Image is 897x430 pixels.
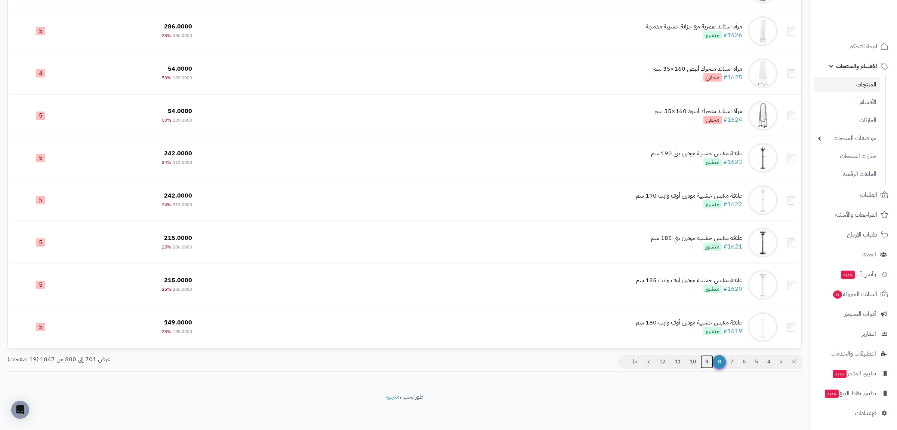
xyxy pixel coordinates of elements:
img: علاقة ملابس خشبية مودرن أوف وايت 185 سم [748,270,778,300]
a: وآتس آبجديد [814,265,893,283]
span: 25% [162,286,171,293]
span: 215.0000 [164,234,192,243]
span: 25% [162,32,171,39]
span: 8 [713,355,726,369]
span: 4 [36,69,45,77]
a: تطبيق المتجرجديد [814,365,893,382]
a: الإعدادات [814,404,893,422]
span: لوحة التحكم [850,41,877,52]
a: الطلبات [814,186,893,204]
a: تطبيق نقاط البيعجديد [814,384,893,402]
div: عرض 701 إلى 800 من 1847 (19 صفحات) [2,355,405,364]
span: جديد [833,370,847,378]
span: وآتس آب [840,269,876,280]
img: logo-2.png [846,18,890,34]
img: علاقة ملابس خشبية مودرن بني 190 سم [748,143,778,173]
span: تطبيق نقاط البيع [824,388,876,399]
a: |< [787,355,802,369]
span: 5 [36,154,45,162]
a: 9 [700,355,713,369]
span: 319.0000 [173,159,192,166]
span: الطلبات [860,190,877,200]
a: أدوات التسويق [814,305,893,323]
a: #1623 [723,158,742,167]
div: علاقة ملابس خشبية مودرن بني 190 سم [651,149,742,158]
div: مرآة استاند متحرك أسود 160×35 سم [654,107,742,116]
div: Open Intercom Messenger [11,401,29,419]
span: تطبيق المتجر [832,368,876,379]
span: 25% [162,328,171,335]
span: 286.0000 [173,286,192,293]
span: 50% [162,74,171,81]
a: طلبات الإرجاع [814,226,893,244]
span: 242.0000 [164,191,192,200]
span: 109.0000 [173,117,192,123]
span: المراجعات والأسئلة [835,210,877,220]
a: 5 [750,355,763,369]
img: مرآة استاند متحرك أسود 160×35 سم [748,101,778,131]
span: 286.0000 [164,22,192,31]
a: 11 [670,355,685,369]
a: خيارات المنتجات [814,148,880,164]
span: 24% [162,159,171,166]
a: السلات المتروكة6 [814,285,893,303]
span: 5 [36,196,45,204]
span: 5 [36,323,45,331]
span: 242.0000 [164,149,192,158]
a: مواصفات المنتجات [814,130,880,146]
a: التطبيقات والخدمات [814,345,893,363]
a: 10 [685,355,701,369]
span: جديد [825,390,839,398]
a: < [775,355,787,369]
div: علاقة ملابس خشبية مودرن بني 185 سم [651,234,742,243]
span: 109.0000 [173,74,192,81]
img: علاقة ملابس خشبية مودرن أوف وايت 190 سم [748,185,778,215]
span: 215.0000 [164,276,192,285]
a: #1619 [723,327,742,336]
div: مرآة استاند عصرية مع خزانة خشبية مدمجة [646,22,742,31]
span: 198.0000 [173,328,192,335]
span: منشور [703,200,722,208]
span: مخفي [703,116,722,124]
span: طلبات الإرجاع [847,229,877,240]
span: التقارير [862,329,876,339]
span: منشور [703,158,722,166]
span: الإعدادات [855,408,876,418]
a: الماركات [814,112,880,128]
a: >| [628,355,642,369]
a: التقارير [814,325,893,343]
span: السلات المتروكة [832,289,877,299]
span: منشور [703,327,722,335]
span: 54.0000 [168,64,192,73]
span: 6 [833,290,842,298]
span: أدوات التسويق [844,309,876,319]
a: #1620 [723,284,742,293]
a: 7 [725,355,738,369]
span: 5 [36,238,45,247]
img: مرآة استاند متحرك أبيض 160×35 سم [748,58,778,88]
a: الملفات الرقمية [814,166,880,182]
span: 149.0000 [164,318,192,327]
a: #1624 [723,115,742,124]
a: 6 [738,355,750,369]
a: 4 [762,355,775,369]
img: علاقة ملابس خشبية مودرن بني 185 سم [748,228,778,257]
a: #1621 [723,242,742,251]
span: 5 [36,27,45,35]
a: #1622 [723,200,742,209]
a: المراجعات والأسئلة [814,206,893,224]
span: 5 [36,281,45,289]
span: العملاء [861,249,876,260]
img: مرآة استاند عصرية مع خزانة خشبية مدمجة [748,16,778,46]
span: منشور [703,243,722,251]
a: المنتجات [814,77,880,92]
a: #1626 [723,31,742,40]
span: 380.0000 [173,32,192,39]
span: 25% [162,244,171,250]
div: علاقة ملابس خشبية مودرن أوف وايت 185 سم [636,276,742,285]
a: الأقسام [814,94,880,110]
span: التطبيقات والخدمات [830,348,876,359]
div: علاقة ملابس خشبية مودرن أوف وايت 180 سم [636,318,742,327]
span: 319.0000 [173,201,192,208]
span: جديد [841,271,855,279]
